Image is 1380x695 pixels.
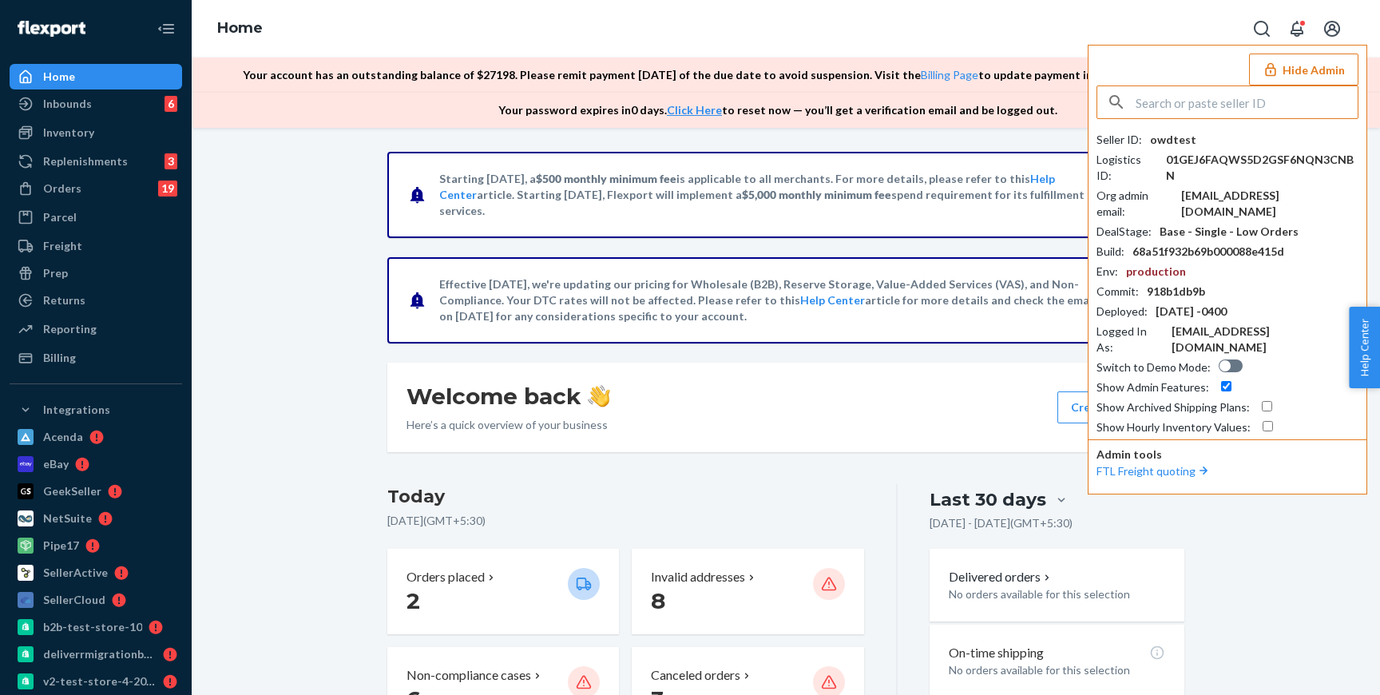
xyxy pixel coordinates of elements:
div: Base - Single - Low Orders [1160,224,1299,240]
div: NetSuite [43,510,92,526]
img: Flexport logo [18,21,85,37]
p: [DATE] ( GMT+5:30 ) [387,513,864,529]
div: Parcel [43,209,77,225]
div: Integrations [43,402,110,418]
div: SellerActive [43,565,108,581]
a: Freight [10,233,182,259]
ol: breadcrumbs [204,6,276,52]
input: Search or paste seller ID [1136,86,1358,118]
span: $5,000 monthly minimum fee [742,188,891,201]
div: Env : [1096,264,1118,280]
div: Freight [43,238,82,254]
div: Reporting [43,321,97,337]
div: Inbounds [43,96,92,112]
div: 3 [165,153,177,169]
div: Acenda [43,429,83,445]
div: 918b1db9b [1147,284,1205,300]
a: Home [10,64,182,89]
div: deliverrmigrationbasictest [43,646,157,662]
div: Switch to Demo Mode : [1096,359,1211,375]
a: Parcel [10,205,182,230]
div: Show Archived Shipping Plans : [1096,399,1250,415]
div: Orders [43,181,81,197]
a: Reporting [10,316,182,342]
div: 19 [158,181,177,197]
div: Returns [43,292,85,308]
div: [DATE] -0400 [1156,304,1227,320]
div: b2b-test-store-10 [43,619,142,635]
div: 6 [165,96,177,112]
p: [DATE] - [DATE] ( GMT+5:30 ) [930,515,1073,531]
p: No orders available for this selection [949,586,1165,602]
a: FTL Freight quoting [1096,464,1211,478]
a: b2b-test-store-10 [10,614,182,640]
div: Deployed : [1096,304,1148,320]
p: Effective [DATE], we're updating our pricing for Wholesale (B2B), Reserve Storage, Value-Added Se... [439,276,1130,324]
span: $500 monthly minimum fee [536,172,676,185]
p: Starting [DATE], a is applicable to all merchants. For more details, please refer to this article... [439,171,1130,219]
a: Replenishments3 [10,149,182,174]
div: Commit : [1096,284,1139,300]
a: Inbounds6 [10,91,182,117]
div: eBay [43,456,69,472]
button: Help Center [1349,307,1380,388]
div: owdtest [1150,132,1196,148]
div: Inventory [43,125,94,141]
a: Help Center [800,293,865,307]
p: Your account has an outstanding balance of $ 27198 . Please remit payment [DATE] of the due date ... [243,67,1314,83]
a: Orders19 [10,176,182,201]
div: Show Admin Features : [1096,379,1209,395]
p: Your password expires in 0 days . to reset now — you’ll get a verification email and be logged out. [498,102,1057,118]
button: Delivered orders [949,568,1053,586]
a: v2-test-store-4-2025 [10,669,182,694]
button: Open account menu [1316,13,1348,45]
div: SellerCloud [43,592,105,608]
div: Replenishments [43,153,128,169]
p: On-time shipping [949,644,1044,662]
div: Pipe17 [43,538,79,554]
div: production [1126,264,1186,280]
a: SellerActive [10,560,182,586]
button: Hide Admin [1249,54,1358,85]
button: Create new [1057,391,1165,423]
h1: Welcome back [406,382,610,411]
div: Show Hourly Inventory Values : [1096,419,1251,435]
div: v2-test-store-4-2025 [43,673,157,689]
img: hand-wave emoji [588,385,610,407]
a: Click Here [667,103,722,117]
a: Home [217,19,263,37]
button: Close Navigation [150,13,182,45]
a: eBay [10,451,182,477]
a: SellerCloud [10,587,182,613]
button: Integrations [10,397,182,423]
div: Org admin email : [1096,188,1173,220]
div: [EMAIL_ADDRESS][DOMAIN_NAME] [1181,188,1358,220]
a: deliverrmigrationbasictest [10,641,182,667]
div: 68a51f932b69b000088e415d [1132,244,1284,260]
div: Last 30 days [930,487,1046,512]
p: No orders available for this selection [949,662,1165,678]
button: Open Search Box [1246,13,1278,45]
a: Prep [10,260,182,286]
div: Logged In As : [1096,324,1164,355]
span: 8 [651,587,665,614]
div: DealStage : [1096,224,1152,240]
div: Seller ID : [1096,132,1142,148]
div: Build : [1096,244,1124,260]
a: Acenda [10,424,182,450]
a: GeekSeller [10,479,182,504]
a: Returns [10,288,182,313]
span: 2 [406,587,420,614]
div: Home [43,69,75,85]
p: Invalid addresses [651,568,745,586]
button: Orders placed 2 [387,549,619,634]
h3: Today [387,484,864,510]
div: Prep [43,265,68,281]
p: Admin tools [1096,447,1358,463]
button: Invalid addresses 8 [632,549,863,634]
a: Pipe17 [10,533,182,558]
div: 01GEJ6FAQWS5D2GSF6NQN3CNBN [1166,152,1358,184]
p: Non-compliance cases [406,666,531,685]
